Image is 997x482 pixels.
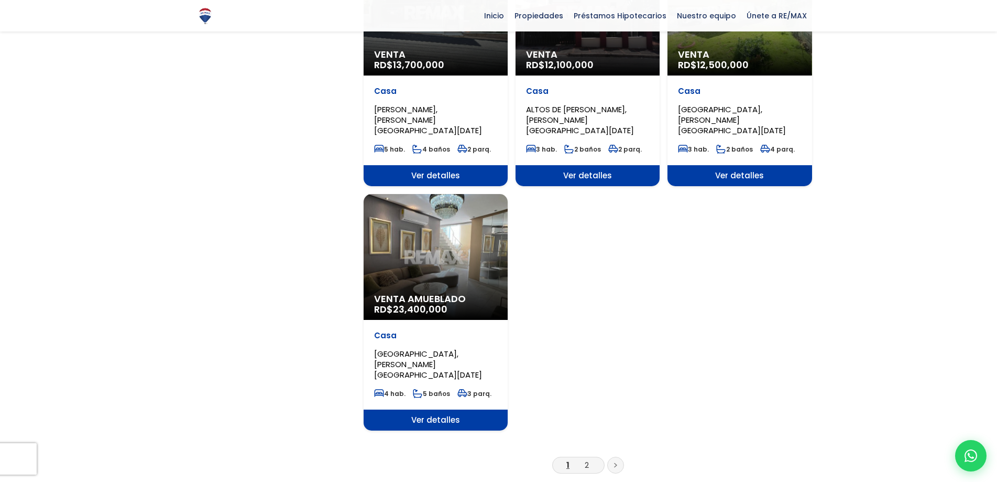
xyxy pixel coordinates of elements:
img: Logo de REMAX [196,7,214,25]
span: Venta [374,49,497,60]
span: 12,100,000 [545,58,594,71]
span: 5 baños [413,389,450,398]
span: 2 parq. [457,145,491,154]
span: 5 hab. [374,145,405,154]
span: 12,500,000 [697,58,749,71]
span: Venta [526,49,649,60]
span: 2 baños [716,145,753,154]
span: [GEOGRAPHIC_DATA], [PERSON_NAME][GEOGRAPHIC_DATA][DATE] [678,104,786,136]
span: Ver detalles [364,165,508,186]
span: 4 hab. [374,389,406,398]
span: 3 hab. [678,145,709,154]
span: Ver detalles [667,165,812,186]
p: Casa [374,86,497,97]
span: 3 hab. [526,145,557,154]
p: Casa [374,330,497,341]
span: 23,400,000 [393,303,447,316]
span: Venta [678,49,801,60]
a: Venta Amueblado RD$23,400,000 Casa [GEOGRAPHIC_DATA], [PERSON_NAME][GEOGRAPHIC_DATA][DATE] 4 hab.... [364,194,508,431]
span: RD$ [526,58,594,71]
span: Inicio [479,8,509,24]
p: Casa [526,86,649,97]
span: 3 parq. [457,389,491,398]
span: RD$ [678,58,749,71]
span: 13,700,000 [393,58,444,71]
span: 4 baños [412,145,450,154]
span: Venta Amueblado [374,294,497,304]
span: Ver detalles [364,410,508,431]
span: Préstamos Hipotecarios [568,8,672,24]
span: [PERSON_NAME], [PERSON_NAME][GEOGRAPHIC_DATA][DATE] [374,104,482,136]
span: Nuestro equipo [672,8,741,24]
span: ALTOS DE [PERSON_NAME], [PERSON_NAME][GEOGRAPHIC_DATA][DATE] [526,104,634,136]
span: Únete a RE/MAX [741,8,812,24]
a: 1 [566,459,569,470]
span: RD$ [374,303,447,316]
p: Casa [678,86,801,97]
span: 2 parq. [608,145,642,154]
span: Ver detalles [516,165,660,186]
a: 2 [585,459,589,470]
span: Propiedades [509,8,568,24]
span: RD$ [374,58,444,71]
span: 2 baños [564,145,601,154]
span: 4 parq. [760,145,795,154]
span: [GEOGRAPHIC_DATA], [PERSON_NAME][GEOGRAPHIC_DATA][DATE] [374,348,482,380]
